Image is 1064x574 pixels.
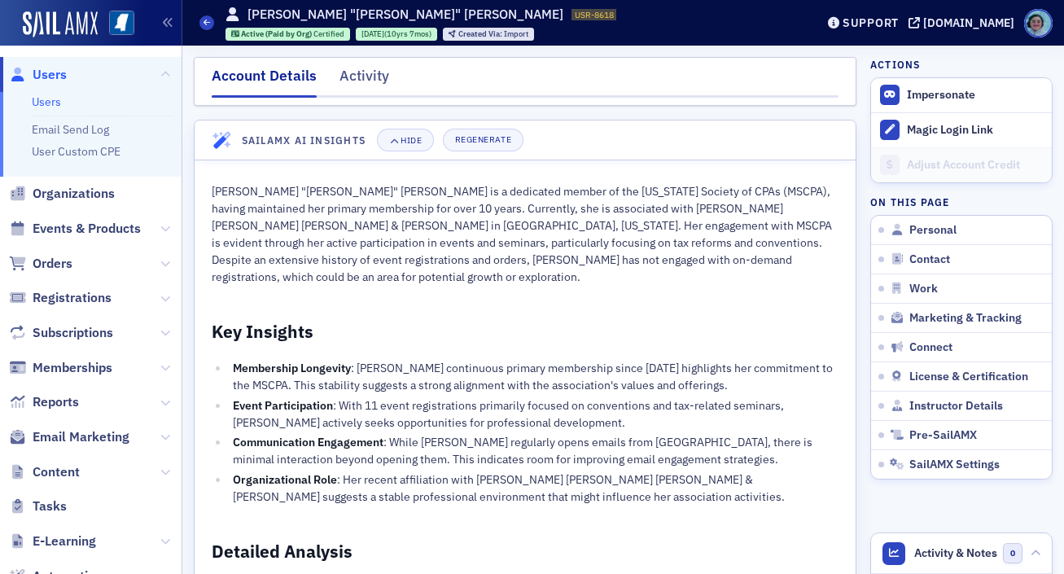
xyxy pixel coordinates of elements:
[212,540,839,563] h2: Detailed Analysis
[33,66,67,84] span: Users
[843,15,899,30] div: Support
[9,393,79,411] a: Reports
[33,359,112,377] span: Memberships
[33,428,129,446] span: Email Marketing
[241,28,313,39] span: Active (Paid by Org)
[109,11,134,36] img: SailAMX
[33,289,112,307] span: Registrations
[361,28,384,39] span: [DATE]
[233,360,838,394] p: : [PERSON_NAME] continuous primary membership since [DATE] highlights her commitment to the MSCPA...
[909,311,1022,326] span: Marketing & Tracking
[233,397,838,432] p: : With 11 event registrations primarily focused on conventions and tax-related seminars, [PERSON_...
[9,463,80,481] a: Content
[98,11,134,38] a: View Homepage
[909,399,1003,414] span: Instructor Details
[9,497,67,515] a: Tasks
[33,463,80,481] span: Content
[233,434,838,468] p: : While [PERSON_NAME] regularly opens emails from [GEOGRAPHIC_DATA], there is minimal interaction...
[339,65,389,95] div: Activity
[233,472,337,487] strong: Organizational Role
[909,282,938,296] span: Work
[361,28,431,39] div: (10yrs 7mos)
[909,370,1028,384] span: License & Certification
[575,9,614,20] span: USR-8618
[247,6,563,24] h1: [PERSON_NAME] "[PERSON_NAME]" [PERSON_NAME]
[909,428,977,443] span: Pre-SailAMX
[870,57,921,72] h4: Actions
[907,88,975,103] button: Impersonate
[909,458,1000,472] span: SailAMX Settings
[9,66,67,84] a: Users
[1003,543,1023,563] span: 0
[233,398,333,413] strong: Event Participation
[907,158,1044,173] div: Adjust Account Credit
[231,28,345,39] a: Active (Paid by Org) Certified
[923,15,1014,30] div: [DOMAIN_NAME]
[9,532,96,550] a: E-Learning
[33,393,79,411] span: Reports
[32,144,120,159] a: User Custom CPE
[32,122,109,137] a: Email Send Log
[225,28,351,41] div: Active (Paid by Org): Active (Paid by Org): Certified
[909,252,950,267] span: Contact
[212,65,317,98] div: Account Details
[870,195,1053,209] h4: On this page
[907,123,1044,138] div: Magic Login Link
[909,17,1020,28] button: [DOMAIN_NAME]
[1024,9,1053,37] span: Profile
[32,94,61,109] a: Users
[356,28,437,41] div: 2015-01-01 00:00:00
[242,133,366,147] h4: SailAMX AI Insights
[377,129,434,151] button: Hide
[212,183,839,286] p: [PERSON_NAME] "[PERSON_NAME]" [PERSON_NAME] is a dedicated member of the [US_STATE] Society of CP...
[33,255,72,273] span: Orders
[9,255,72,273] a: Orders
[233,471,838,506] p: : Her recent affiliation with [PERSON_NAME] [PERSON_NAME] [PERSON_NAME] & [PERSON_NAME] suggests ...
[401,136,422,145] div: Hide
[9,324,113,342] a: Subscriptions
[33,220,141,238] span: Events & Products
[443,28,534,41] div: Created Via: Import
[33,532,96,550] span: E-Learning
[212,320,839,343] h2: Key Insights
[9,220,141,238] a: Events & Products
[23,11,98,37] img: SailAMX
[313,28,344,39] span: Certified
[871,147,1052,182] a: Adjust Account Credit
[9,289,112,307] a: Registrations
[9,428,129,446] a: Email Marketing
[33,497,67,515] span: Tasks
[909,223,957,238] span: Personal
[33,185,115,203] span: Organizations
[458,28,504,39] span: Created Via :
[233,361,351,375] strong: Membership Longevity
[9,359,112,377] a: Memberships
[9,185,115,203] a: Organizations
[871,112,1052,147] button: Magic Login Link
[914,545,997,562] span: Activity & Notes
[458,30,528,39] div: Import
[233,435,383,449] strong: Communication Engagement
[33,324,113,342] span: Subscriptions
[909,340,952,355] span: Connect
[443,129,523,151] button: Regenerate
